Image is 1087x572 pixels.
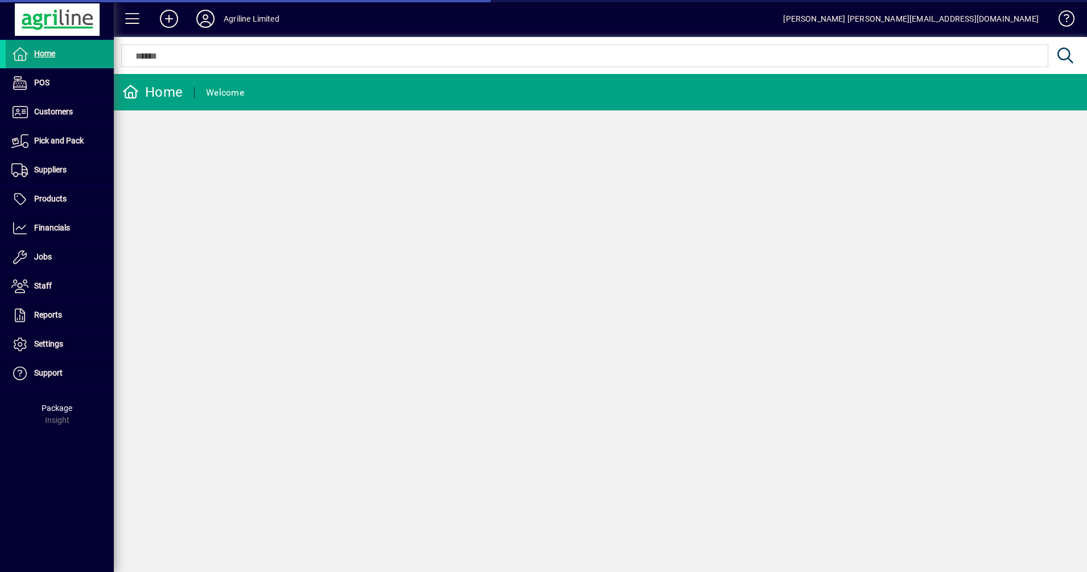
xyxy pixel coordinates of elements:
[34,107,73,116] span: Customers
[34,78,50,87] span: POS
[122,83,183,101] div: Home
[6,185,114,213] a: Products
[34,339,63,348] span: Settings
[34,368,63,377] span: Support
[34,281,52,290] span: Staff
[42,404,72,413] span: Package
[783,10,1039,28] div: [PERSON_NAME] [PERSON_NAME][EMAIL_ADDRESS][DOMAIN_NAME]
[6,243,114,271] a: Jobs
[1050,2,1073,39] a: Knowledge Base
[34,194,67,203] span: Products
[151,9,187,29] button: Add
[6,301,114,330] a: Reports
[34,310,62,319] span: Reports
[6,156,114,184] a: Suppliers
[6,98,114,126] a: Customers
[6,272,114,301] a: Staff
[224,10,279,28] div: Agriline Limited
[6,214,114,242] a: Financials
[206,84,244,102] div: Welcome
[34,252,52,261] span: Jobs
[34,165,67,174] span: Suppliers
[6,330,114,359] a: Settings
[187,9,224,29] button: Profile
[6,69,114,97] a: POS
[34,136,84,145] span: Pick and Pack
[34,49,55,58] span: Home
[6,359,114,388] a: Support
[34,223,70,232] span: Financials
[6,127,114,155] a: Pick and Pack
